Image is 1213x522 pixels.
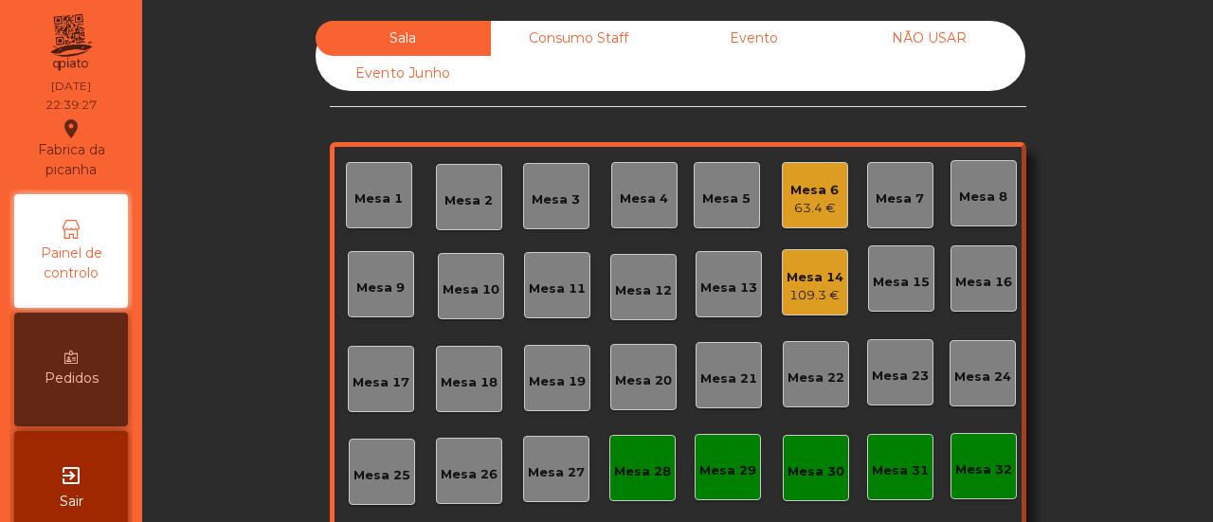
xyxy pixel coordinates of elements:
[955,273,1012,292] div: Mesa 16
[788,369,844,387] div: Mesa 22
[60,117,82,140] i: location_on
[51,78,91,95] div: [DATE]
[615,281,672,300] div: Mesa 12
[615,371,672,390] div: Mesa 20
[491,21,666,56] div: Consumo Staff
[47,9,94,76] img: qpiato
[529,372,586,391] div: Mesa 19
[959,188,1007,207] div: Mesa 8
[872,461,929,480] div: Mesa 31
[873,273,930,292] div: Mesa 15
[356,279,405,297] div: Mesa 9
[353,466,410,485] div: Mesa 25
[60,492,83,512] span: Sair
[788,462,844,481] div: Mesa 30
[876,189,924,208] div: Mesa 7
[954,368,1011,387] div: Mesa 24
[842,21,1017,56] div: NÃO USAR
[45,97,97,114] div: 22:39:27
[441,373,498,392] div: Mesa 18
[528,463,585,482] div: Mesa 27
[700,369,757,388] div: Mesa 21
[700,279,757,297] div: Mesa 13
[353,373,409,392] div: Mesa 17
[441,465,498,484] div: Mesa 26
[60,464,82,487] i: exit_to_app
[790,199,839,218] div: 63.4 €
[316,21,491,56] div: Sala
[790,181,839,200] div: Mesa 6
[532,190,580,209] div: Mesa 3
[316,56,491,91] div: Evento Junho
[529,279,586,298] div: Mesa 11
[443,280,499,299] div: Mesa 10
[354,189,403,208] div: Mesa 1
[620,189,668,208] div: Mesa 4
[666,21,842,56] div: Evento
[787,268,843,287] div: Mesa 14
[872,367,929,386] div: Mesa 23
[19,243,123,283] span: Painel de controlo
[15,117,127,180] div: Fabrica da picanha
[787,286,843,305] div: 109.3 €
[955,460,1012,479] div: Mesa 32
[702,189,751,208] div: Mesa 5
[614,462,671,481] div: Mesa 28
[45,369,99,388] span: Pedidos
[444,191,493,210] div: Mesa 2
[699,461,756,480] div: Mesa 29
